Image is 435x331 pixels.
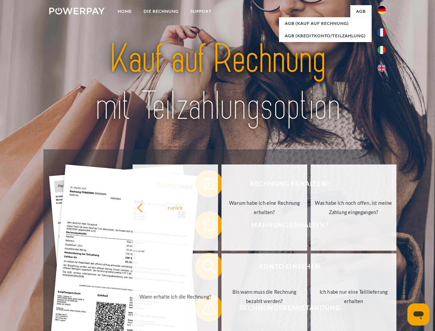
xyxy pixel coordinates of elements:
[137,203,214,212] div: zurück
[185,5,217,18] a: SUPPORT
[315,198,392,217] div: Was habe ich noch offen, ist meine Zahlung eingegangen?
[138,5,185,18] a: DIE RECHNUNG
[226,198,303,217] div: Warum habe ich eine Rechnung erhalten?
[377,28,386,37] img: fr
[350,5,372,18] a: agb
[407,303,429,325] iframe: Schaltfläche zum Öffnen des Messaging-Fensters
[112,5,138,18] a: Home
[377,64,386,72] img: en
[137,292,214,301] div: Wann erhalte ich die Rechnung?
[279,30,372,42] a: AGB (Kreditkonto/Teilzahlung)
[66,33,369,132] img: title-powerpay_de.svg
[315,287,392,306] div: Ich habe nur eine Teillieferung erhalten
[377,46,386,54] img: it
[377,6,386,14] img: de
[226,287,303,306] div: Bis wann muss die Rechnung bezahlt werden?
[311,164,396,251] a: Was habe ich noch offen, ist meine Zahlung eingegangen?
[279,17,372,30] a: AGB (Kauf auf Rechnung)
[49,8,105,14] img: logo-powerpay-white.svg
